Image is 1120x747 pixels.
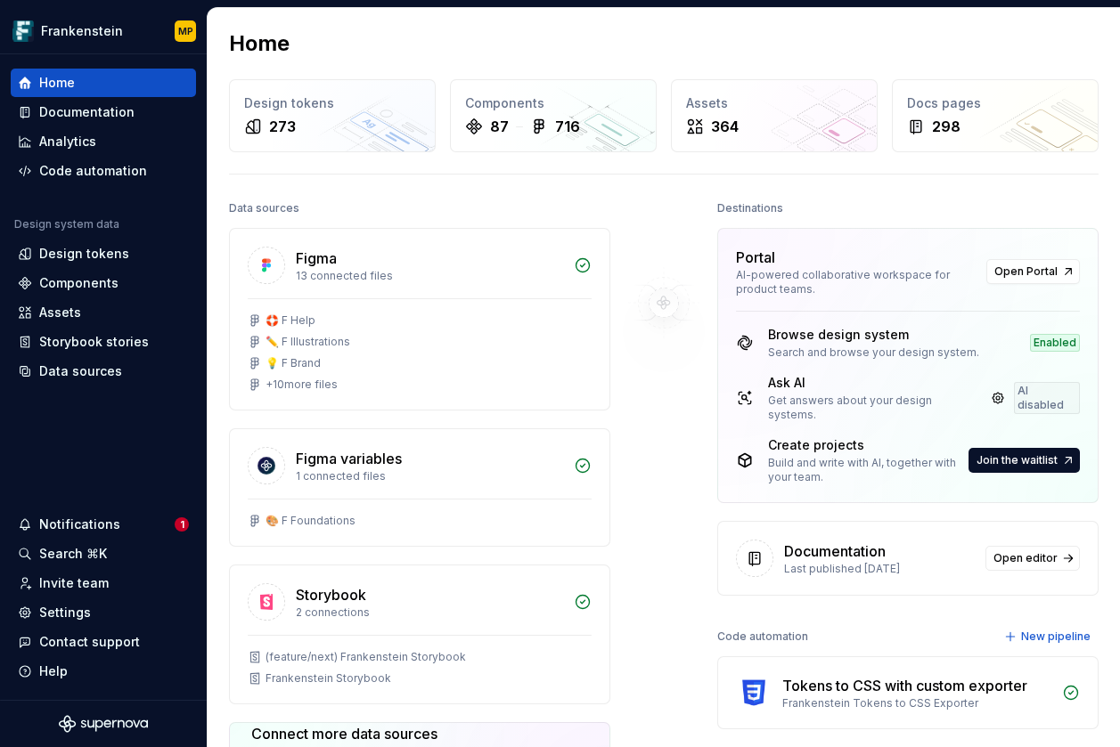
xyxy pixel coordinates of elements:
[251,723,502,744] div: Connect more data sources
[784,562,975,576] div: Last published [DATE]
[993,551,1058,565] span: Open editor
[39,103,135,121] div: Documentation
[555,116,580,137] div: 716
[296,248,337,269] div: Figma
[999,624,1099,649] button: New pipeline
[932,116,961,137] div: 298
[266,378,338,392] div: + 10 more files
[266,671,391,686] div: Frankenstein Storybook
[768,456,965,484] div: Build and write with AI, together with your team.
[229,564,610,704] a: Storybook2 connections(feature/next) Frankenstein StorybookFrankenstein Storybook
[768,394,982,422] div: Get answers about your design systems.
[768,374,982,392] div: Ask AI
[296,448,402,469] div: Figma variables
[11,240,196,268] a: Design tokens
[768,436,965,454] div: Create projects
[39,133,96,150] div: Analytics
[39,274,119,292] div: Components
[11,69,196,97] a: Home
[11,127,196,156] a: Analytics
[11,328,196,356] a: Storybook stories
[465,94,642,112] div: Components
[229,29,290,58] h2: Home
[892,79,1099,152] a: Docs pages298
[4,12,203,50] button: FrankensteinMP
[39,74,75,92] div: Home
[14,217,119,231] div: Design system data
[266,313,315,328] div: 🛟 F Help
[229,228,610,410] a: Figma13 connected files🛟 F Help✏️ F Illustrations💡 F Brand+10more files
[986,259,1080,284] a: Open Portal
[178,24,193,38] div: MP
[296,605,563,620] div: 2 connections
[39,633,140,651] div: Contact support
[782,675,1027,696] div: Tokens to CSS with custom exporter
[1014,382,1080,414] div: AI disabled
[266,650,466,664] div: (feature/next) Frankenstein Storybook
[969,448,1080,473] button: Join the waitlist
[686,94,862,112] div: Assets
[229,79,436,152] a: Design tokens273
[11,657,196,686] button: Help
[768,345,979,360] div: Search and browse your design system.
[12,20,34,42] img: d720e2f0-216c-474b-bea5-031157028467.png
[736,247,775,268] div: Portal
[296,269,563,283] div: 13 connected files
[41,22,123,40] div: Frankenstein
[490,116,509,137] div: 87
[11,298,196,327] a: Assets
[39,516,120,533] div: Notifications
[266,514,356,528] div: 🎨 F Foundations
[784,540,886,562] div: Documentation
[1030,334,1080,352] div: Enabled
[985,546,1080,571] a: Open editor
[11,510,196,539] button: Notifications1
[994,264,1058,279] span: Open Portal
[11,628,196,656] button: Contact support
[39,362,122,380] div: Data sources
[39,333,149,351] div: Storybook stories
[977,453,1058,467] span: Join the waitlist
[450,79,657,152] a: Components87716
[229,428,610,547] a: Figma variables1 connected files🎨 F Foundations
[296,584,366,605] div: Storybook
[175,517,189,532] span: 1
[11,269,196,297] a: Components
[1021,629,1091,644] span: New pipeline
[39,574,109,592] div: Invite team
[266,335,350,349] div: ✏️ F Illustrations
[782,696,1051,710] div: Frankenstein Tokens to CSS Exporter
[59,715,148,733] svg: Supernova Logo
[39,245,129,263] div: Design tokens
[39,662,68,680] div: Help
[11,540,196,568] button: Search ⌘K
[11,598,196,627] a: Settings
[269,116,296,137] div: 273
[11,569,196,597] a: Invite team
[11,98,196,126] a: Documentation
[671,79,878,152] a: Assets364
[717,196,783,221] div: Destinations
[11,357,196,386] a: Data sources
[229,196,299,221] div: Data sources
[711,116,739,137] div: 364
[244,94,421,112] div: Design tokens
[11,157,196,185] a: Code automation
[717,624,808,649] div: Code automation
[266,356,321,370] div: 💡 F Brand
[296,469,563,483] div: 1 connected files
[768,326,979,344] div: Browse design system
[39,545,107,563] div: Search ⌘K
[907,94,1083,112] div: Docs pages
[39,604,91,621] div: Settings
[736,268,976,296] div: AI-powered collaborative workspace for product teams.
[39,304,81,321] div: Assets
[39,162,147,180] div: Code automation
